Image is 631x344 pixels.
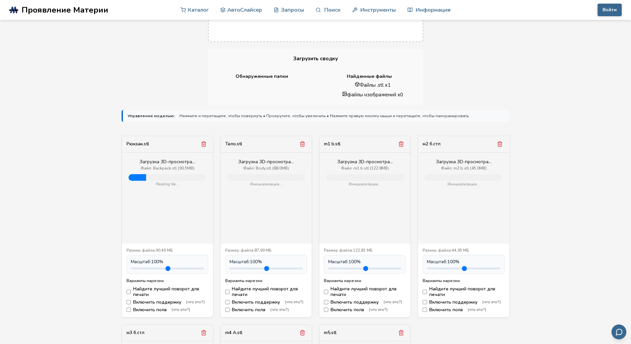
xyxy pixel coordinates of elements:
font: Обнаруженные папки [236,73,288,79]
font: Загрузка 3D-просмотра... [337,159,393,165]
font: % [455,259,459,265]
font: Загрузка 3D-просмотра... [436,159,492,165]
font: Включить поддержку [232,299,280,305]
input: Включить поля(что это?) [324,308,328,312]
input: Найдите лучший поворот для печати [423,290,427,294]
font: Файл: m1 b.stl (122.8MB) [341,166,389,171]
font: % [356,259,361,265]
button: Удалить модель [298,328,307,337]
font: (что это?) [186,299,205,305]
font: Найдите лучший поворот для печати [133,286,199,297]
font: АвтоСлайсер [227,6,262,14]
font: Включить поля [331,307,364,313]
font: (что это?) [172,307,190,312]
font: Загрузить сводку [293,55,338,62]
button: Удалить модель [495,139,504,149]
font: Инструменты [360,6,396,14]
input: Найдите лучший поворот для печати [324,290,328,294]
font: Найденные файлы [347,73,392,79]
input: Включить поддержку(что это?) [423,300,427,304]
input: Найдите лучший поворот для печати [225,290,230,294]
font: m1 b.stl [324,141,341,147]
font: Тело.stl [225,141,242,147]
font: Файл: Backpack.stl (90.5MB) [140,166,194,171]
font: 100 [348,259,356,265]
font: (что это?) [468,307,486,312]
font: Включить поля [133,307,167,313]
font: 44,95 МБ [452,248,469,253]
font: Включить поля [429,307,463,313]
font: 100 [250,259,258,265]
font: Запросы [281,6,304,14]
button: Удалить модель [396,328,406,337]
font: Масштаб: [230,259,250,265]
input: Включить поля(что это?) [127,308,131,312]
font: Варианты нарезки: [127,278,165,283]
button: Удалить модель [199,328,208,337]
font: Найдите лучший поворот для печати [331,286,396,297]
button: Удалить модель [199,139,208,149]
input: Найдите лучший поворот для печати [127,290,131,294]
font: 122,81 МБ [353,248,373,253]
font: (что это?) [482,299,501,305]
font: файлы изображений x [347,91,400,98]
font: Нажмите и перетащите, чтобы повернуть • Прокрутите, чтобы увеличить • Нажмите правую кнопку мыши ... [180,113,469,119]
font: Размер файла: [127,248,156,253]
font: Варианты нарезки: [225,278,263,283]
font: Включить поддержку [429,299,477,305]
font: % [258,259,262,265]
font: 100 [151,259,159,265]
font: 87,99 МБ [254,248,272,253]
font: 1 [388,81,391,88]
font: Размер файла: [225,248,254,253]
font: (что это?) [369,307,388,312]
font: Включить поддержку [331,299,379,305]
font: Проявление Материи [22,4,108,16]
font: Информация [416,6,450,14]
font: Размер файла: [324,248,353,253]
font: m5.stl [324,329,337,336]
font: Варианты нарезки: [423,278,461,283]
font: Включить поля [232,307,265,313]
font: Поиск [324,6,341,14]
font: м2 б.стл [423,141,441,147]
font: Инициализация... [349,182,381,187]
font: Файл: Body.stl (88.0MB) [243,166,289,171]
input: Включить поля(что это?) [225,308,230,312]
font: Файлы .stl x [360,81,388,88]
font: 100 [447,259,455,265]
input: Включить поддержку(что это?) [127,300,131,304]
button: Удалить модель [396,139,406,149]
font: Варианты нарезки: [324,278,362,283]
font: Войти [603,7,617,13]
font: 90,46 МБ [156,248,173,253]
font: Управление моделью: [128,113,175,119]
input: Включить поля(что это?) [423,308,427,312]
input: Включить поддержку(что это?) [324,300,328,304]
input: Включить поддержку(что это?) [225,300,230,304]
font: м3 б.стл [127,329,144,336]
div: Reading file... [129,182,206,187]
font: Каталог [188,6,209,14]
button: Удалить модель [298,139,307,149]
button: Войти [598,4,622,16]
font: Найдите лучший поворот для печати [232,286,298,297]
font: Файл: m2 b.stl (45.0MB) [441,166,487,171]
font: Загрузка 3D-просмотра... [139,159,195,165]
font: Рюкзак.stl [127,141,149,147]
font: Масштаб: [427,259,447,265]
font: Масштаб: [131,259,151,265]
font: % [159,259,163,265]
font: Найдите лучший поворот для печати [429,286,495,297]
button: Отправить отзыв по электронной почте [611,324,626,339]
font: 0 [400,91,403,98]
font: m4 A.stl [225,329,242,336]
font: (что это?) [270,307,289,312]
font: (что это?) [384,299,402,305]
font: (что это?) [285,299,303,305]
font: Загрузка 3D-просмотра... [238,159,294,165]
font: Размер файла: [423,248,452,253]
font: Инициализация... [250,182,282,187]
font: Масштаб: [328,259,348,265]
font: Включить поддержку [133,299,181,305]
